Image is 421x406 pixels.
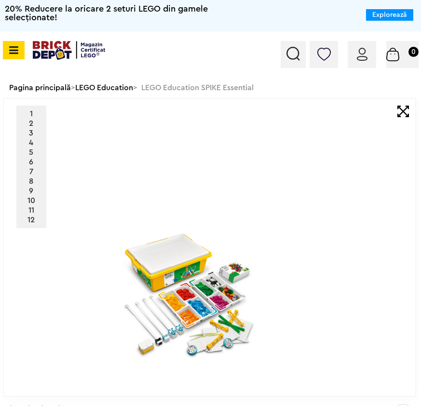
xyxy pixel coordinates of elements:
a: 12 [27,216,35,224]
a: Pagina principală [9,84,71,92]
a: 9 [29,187,33,195]
a: 6 [29,158,33,166]
a: 1 [30,110,33,118]
a: 11 [28,206,34,214]
small: 0 [408,47,419,57]
a: 5 [29,149,33,156]
div: > > LEGO Education SPIKE Essential [4,78,417,98]
a: 7 [29,168,33,176]
a: 4 [29,139,33,147]
a: 10 [27,197,35,204]
a: LEGO Education [75,84,133,92]
a: Explorează [372,12,407,18]
a: 8 [29,177,33,185]
img: LEGO Education SPIKE Essential [16,228,362,365]
a: 2 [29,120,33,127]
a: 3 [29,129,33,137]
